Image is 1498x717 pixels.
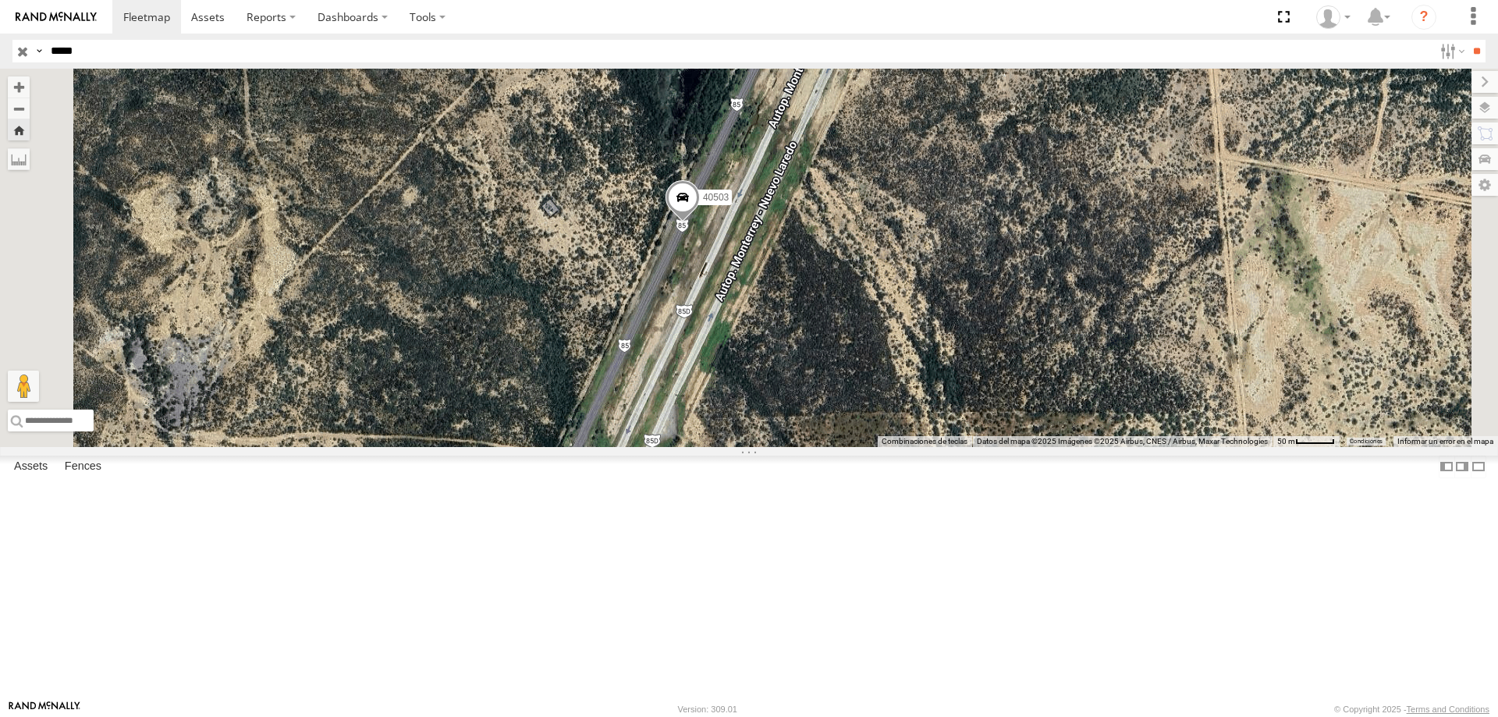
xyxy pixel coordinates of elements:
div: © Copyright 2025 - [1334,705,1489,714]
label: Map Settings [1471,174,1498,196]
label: Dock Summary Table to the Right [1454,456,1470,478]
div: Version: 309.01 [678,705,737,714]
span: 50 m [1277,437,1295,445]
button: Escala del mapa: 50 m por 47 píxeles [1273,436,1340,447]
span: 40503 [703,191,729,202]
button: Arrastra el hombrecito naranja al mapa para abrir Street View [8,371,39,402]
button: Zoom in [8,76,30,98]
img: rand-logo.svg [16,12,97,23]
button: Combinaciones de teclas [882,436,967,447]
label: Fences [57,456,109,477]
a: Condiciones (se abre en una nueva pestaña) [1350,438,1383,445]
button: Zoom Home [8,119,30,140]
button: Zoom out [8,98,30,119]
label: Search Query [33,40,45,62]
a: Visit our Website [9,701,80,717]
a: Terms and Conditions [1407,705,1489,714]
label: Assets [6,456,55,477]
label: Measure [8,148,30,170]
i: ? [1411,5,1436,30]
div: Juan Lopez [1311,5,1356,29]
label: Dock Summary Table to the Left [1439,456,1454,478]
span: Datos del mapa ©2025 Imágenes ©2025 Airbus, CNES / Airbus, Maxar Technologies [977,437,1268,445]
label: Search Filter Options [1434,40,1468,62]
a: Informar un error en el mapa [1397,437,1493,445]
label: Hide Summary Table [1471,456,1486,478]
